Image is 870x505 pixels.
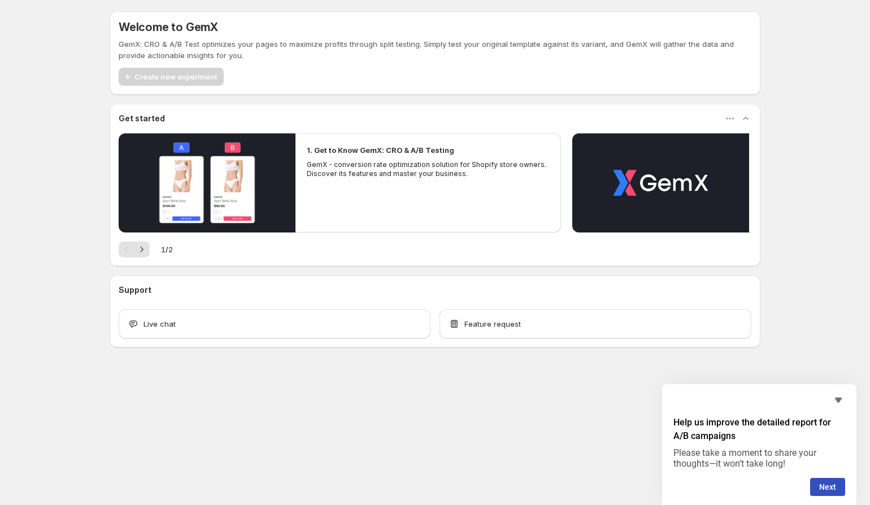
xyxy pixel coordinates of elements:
[307,160,550,178] p: GemX - conversion rate optimization solution for Shopify store owners. Discover its features and ...
[119,113,165,124] h3: Get started
[464,318,521,330] span: Feature request
[572,133,749,232] button: Play video
[673,447,845,469] p: Please take a moment to share your thoughts—it won’t take long!
[673,416,845,443] h2: Help us improve the detailed report for A/B campaigns
[134,241,150,257] button: Next
[143,318,176,330] span: Live chat
[119,133,295,232] button: Play video
[810,478,845,496] button: Next question
[119,20,218,34] h5: Welcome to GemX
[832,393,845,407] button: Hide survey
[119,241,150,257] nav: Pagination
[307,144,454,156] h2: 1. Get to Know GemX: CRO & A/B Testing
[161,244,173,255] span: 1 / 2
[673,393,845,496] div: Help us improve the detailed report for A/B campaigns
[119,284,151,296] h3: Support
[119,38,751,61] p: GemX: CRO & A/B Test optimizes your pages to maximize profits through split testing. Simply test ...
